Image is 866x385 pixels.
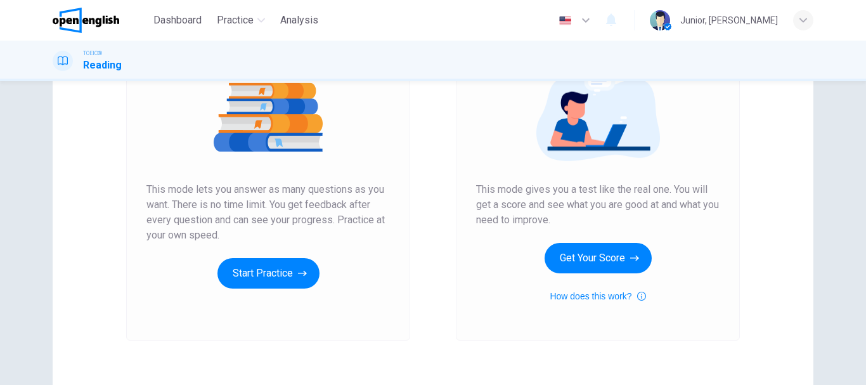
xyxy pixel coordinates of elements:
[83,58,122,73] h1: Reading
[650,10,670,30] img: Profile picture
[53,8,148,33] a: OpenEnglish logo
[217,258,320,289] button: Start Practice
[476,182,720,228] span: This mode gives you a test like the real one. You will get a score and see what you are good at a...
[557,16,573,25] img: en
[146,182,390,243] span: This mode lets you answer as many questions as you want. There is no time limit. You get feedback...
[212,9,270,32] button: Practice
[217,13,254,28] span: Practice
[83,49,102,58] span: TOEIC®
[680,13,778,28] div: Junior, [PERSON_NAME]
[550,289,645,304] button: How does this work?
[153,13,202,28] span: Dashboard
[280,13,318,28] span: Analysis
[148,9,207,32] button: Dashboard
[545,243,652,273] button: Get Your Score
[53,8,119,33] img: OpenEnglish logo
[275,9,323,32] button: Analysis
